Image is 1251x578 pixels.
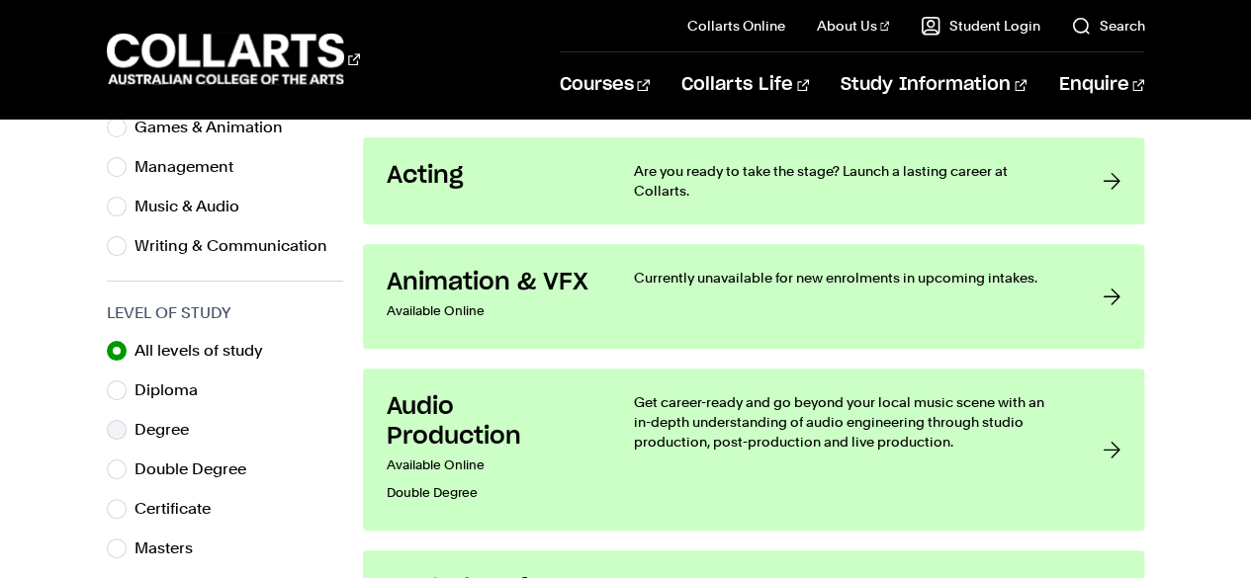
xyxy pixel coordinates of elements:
a: Acting Are you ready to take the stage? Launch a lasting career at Collarts. [363,137,1145,224]
label: Degree [134,416,205,444]
a: Search [1071,16,1144,36]
label: All levels of study [134,337,279,365]
label: Certificate [134,495,226,523]
p: Available Online [387,452,594,479]
p: Get career-ready and go beyond your local music scene with an in-depth understanding of audio eng... [634,392,1064,452]
a: Study Information [841,52,1027,118]
label: Diploma [134,376,214,404]
p: Available Online [387,297,594,325]
a: Student Login [921,16,1039,36]
label: Games & Animation [134,114,299,141]
label: Masters [134,535,209,562]
p: Currently unavailable for new enrolments in upcoming intakes. [634,268,1064,288]
p: Are you ready to take the stage? Launch a lasting career at Collarts. [634,161,1064,201]
a: Audio Production Available OnlineDouble Degree Get career-ready and go beyond your local music sc... [363,369,1145,531]
label: Double Degree [134,455,262,483]
a: Collarts Life [681,52,809,118]
h3: Animation & VFX [387,268,594,297]
h3: Acting [387,161,594,191]
a: Collarts Online [687,16,785,36]
label: Management [134,153,249,181]
a: Animation & VFX Available Online Currently unavailable for new enrolments in upcoming intakes. [363,244,1145,349]
div: Go to homepage [107,31,360,87]
label: Writing & Communication [134,232,343,260]
h3: Audio Production [387,392,594,452]
p: Double Degree [387,479,594,507]
a: Courses [560,52,650,118]
a: About Us [817,16,890,36]
label: Music & Audio [134,193,255,220]
h3: Level of Study [107,301,343,325]
a: Enquire [1058,52,1144,118]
